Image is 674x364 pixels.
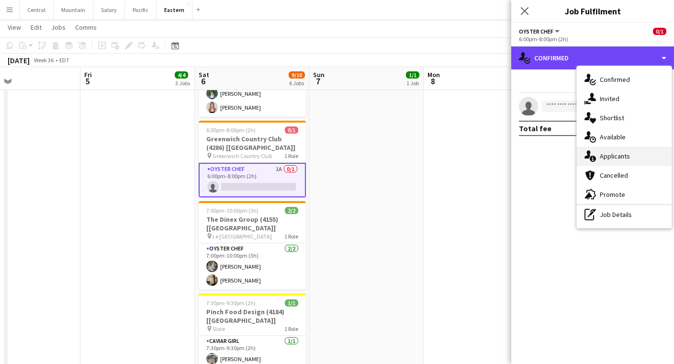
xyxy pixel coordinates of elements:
[8,56,30,65] div: [DATE]
[289,71,305,79] span: 9/10
[199,243,306,290] app-card-role: Oyster Chef2/27:00pm-10:00pm (3h)[PERSON_NAME][PERSON_NAME]
[312,76,325,87] span: 7
[577,89,672,108] div: Invited
[199,121,306,197] app-job-card: 6:00pm-8:00pm (2h)0/1Greenwich Country Club (4286) [[GEOGRAPHIC_DATA]] Greenwich Country Club1 Ro...
[653,28,666,35] span: 0/1
[577,127,672,147] div: Available
[213,325,225,332] span: Slate
[199,201,306,290] app-job-card: 7:00pm-10:00pm (3h)2/2The Dinex Group (4155) [[GEOGRAPHIC_DATA]] Le [GEOGRAPHIC_DATA]1 RoleOyster...
[47,21,69,34] a: Jobs
[289,80,304,87] div: 6 Jobs
[4,21,25,34] a: View
[8,23,21,32] span: View
[157,0,192,19] button: Eastern
[284,233,298,240] span: 1 Role
[284,325,298,332] span: 1 Role
[519,28,561,35] button: Oyster Chef
[31,23,42,32] span: Edit
[199,307,306,325] h3: Pinch Food Design (4184) [[GEOGRAPHIC_DATA]]
[577,185,672,204] div: Promote
[32,57,56,64] span: Week 36
[125,0,157,19] button: Pacific
[577,147,672,166] div: Applicants
[199,70,209,79] span: Sat
[426,76,440,87] span: 8
[213,152,272,159] span: Greenwich Country Club
[20,0,54,19] button: Central
[75,23,97,32] span: Comms
[175,80,190,87] div: 3 Jobs
[199,163,306,197] app-card-role: Oyster Chef1A0/16:00pm-8:00pm (2h)
[206,299,256,307] span: 7:30pm-9:30pm (2h)
[84,70,92,79] span: Fri
[59,57,69,64] div: EDT
[519,124,551,133] div: Total fee
[285,126,298,134] span: 0/1
[175,71,188,79] span: 4/4
[511,5,674,17] h3: Job Fulfilment
[93,0,125,19] button: Salary
[199,135,306,152] h3: Greenwich Country Club (4286) [[GEOGRAPHIC_DATA]]
[51,23,66,32] span: Jobs
[284,152,298,159] span: 1 Role
[427,70,440,79] span: Mon
[83,76,92,87] span: 5
[206,126,256,134] span: 6:00pm-8:00pm (2h)
[519,28,553,35] span: Oyster Chef
[27,21,45,34] a: Edit
[577,205,672,224] div: Job Details
[406,71,419,79] span: 1/1
[577,70,672,89] div: Confirmed
[313,70,325,79] span: Sun
[406,80,419,87] div: 1 Job
[519,35,666,43] div: 6:00pm-8:00pm (2h)
[206,207,258,214] span: 7:00pm-10:00pm (3h)
[197,76,209,87] span: 6
[511,46,674,69] div: Confirmed
[285,299,298,307] span: 1/1
[71,21,101,34] a: Comms
[54,0,93,19] button: Mountain
[577,166,672,185] div: Cancelled
[577,108,672,127] div: Shortlist
[285,207,298,214] span: 2/2
[213,233,272,240] span: Le [GEOGRAPHIC_DATA]
[199,215,306,232] h3: The Dinex Group (4155) [[GEOGRAPHIC_DATA]]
